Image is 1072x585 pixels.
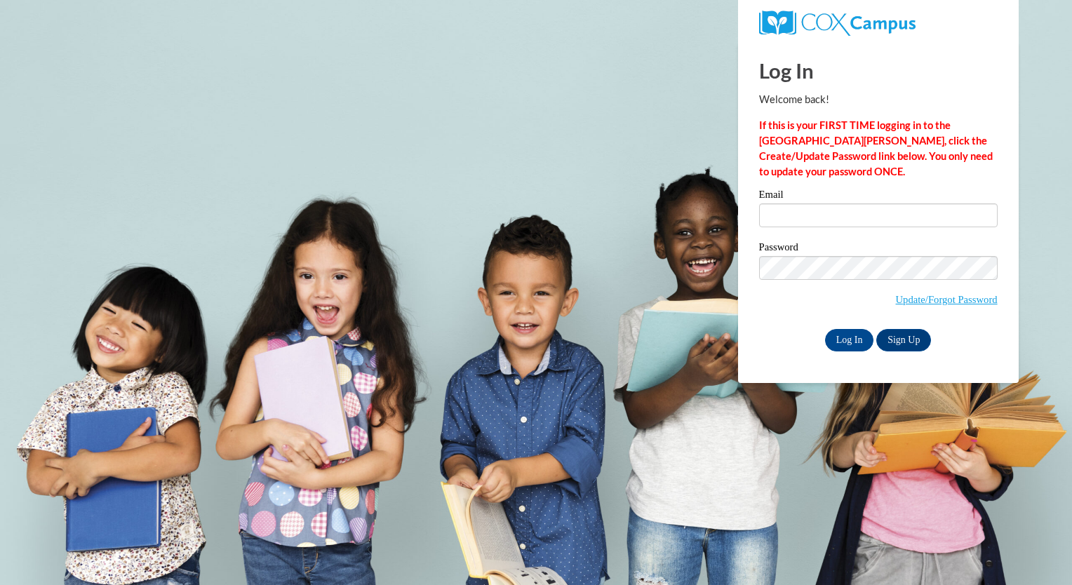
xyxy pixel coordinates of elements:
input: Log In [825,329,874,351]
strong: If this is your FIRST TIME logging in to the [GEOGRAPHIC_DATA][PERSON_NAME], click the Create/Upd... [759,119,993,177]
a: Sign Up [876,329,931,351]
img: COX Campus [759,11,916,36]
h1: Log In [759,56,998,85]
label: Password [759,242,998,256]
a: Update/Forgot Password [896,294,998,305]
p: Welcome back! [759,92,998,107]
a: COX Campus [759,16,916,28]
label: Email [759,189,998,203]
